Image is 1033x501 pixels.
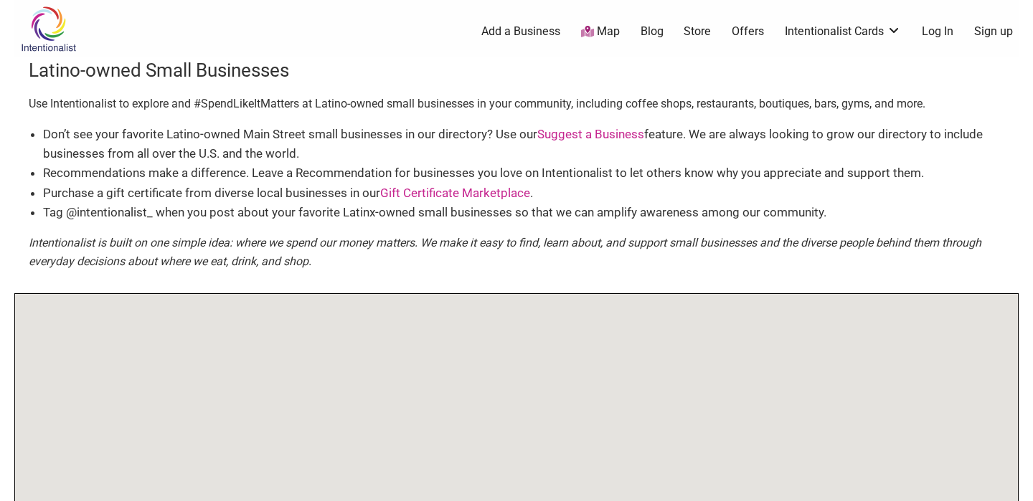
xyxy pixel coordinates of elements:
[29,236,981,268] em: Intentionalist is built on one simple idea: where we spend our money matters. We make it easy to ...
[922,24,953,39] a: Log In
[684,24,711,39] a: Store
[974,24,1013,39] a: Sign up
[785,24,901,39] a: Intentionalist Cards
[641,24,664,39] a: Blog
[14,6,82,52] img: Intentionalist
[481,24,560,39] a: Add a Business
[29,57,1004,83] h3: Latino-owned Small Businesses
[43,203,1004,222] li: Tag @intentionalist_ when you post about your favorite Latinx-owned small businesses so that we c...
[537,127,644,141] a: Suggest a Business
[581,24,620,40] a: Map
[43,183,1004,203] li: Purchase a gift certificate from diverse local businesses in our .
[43,163,1004,183] li: Recommendations make a difference. Leave a Recommendation for businesses you love on Intentionali...
[380,186,530,200] a: Gift Certificate Marketplace
[732,24,764,39] a: Offers
[43,125,1004,163] li: Don’t see your favorite Latino-owned Main Street small businesses in our directory? Use our featu...
[29,95,1004,113] p: Use Intentionalist to explore and #SpendLikeItMatters at Latino-owned small businesses in your co...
